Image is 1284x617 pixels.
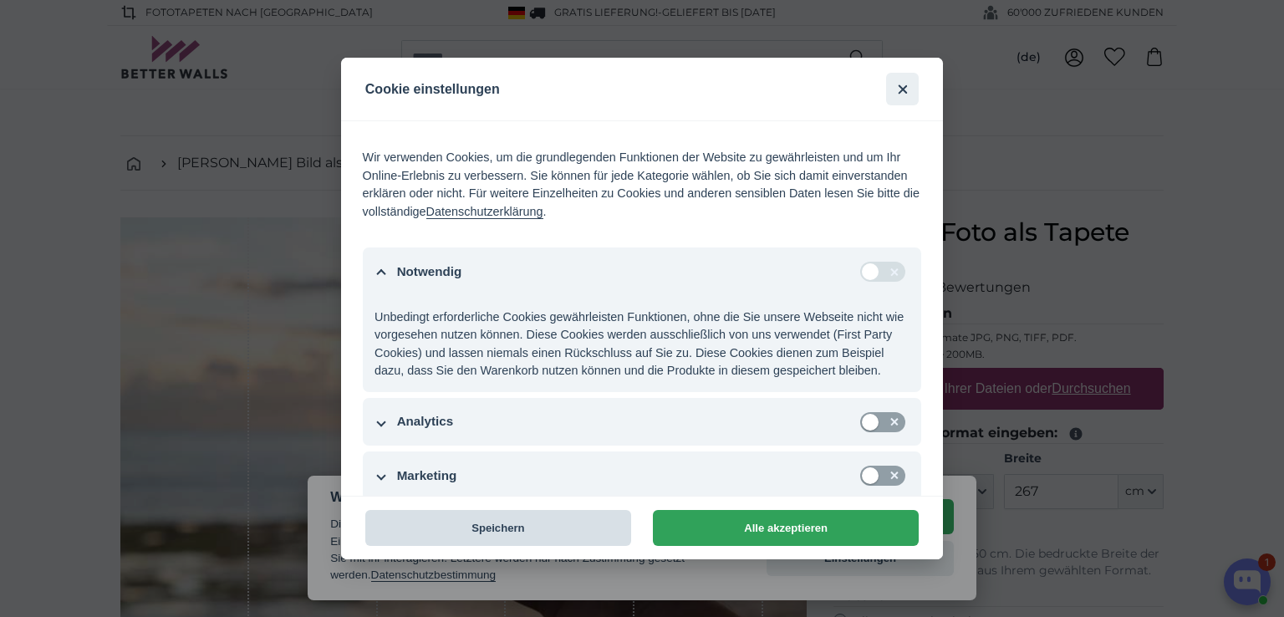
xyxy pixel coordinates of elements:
[426,205,543,219] a: Datenschutzerklärung
[365,510,631,546] button: Speichern
[363,398,922,446] button: Analytics
[363,149,922,221] div: Wir verwenden Cookies, um die grundlegenden Funktionen der Website zu gewährleisten und um Ihr On...
[365,58,810,120] h2: Cookie einstellungen
[363,247,922,296] button: Notwendig
[363,296,922,392] div: Unbedingt erforderliche Cookies gewährleisten Funktionen, ohne die Sie unsere Webseite nicht wie ...
[886,73,919,105] button: schliessen
[653,510,919,546] button: Alle akzeptieren
[363,451,922,500] button: Marketing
